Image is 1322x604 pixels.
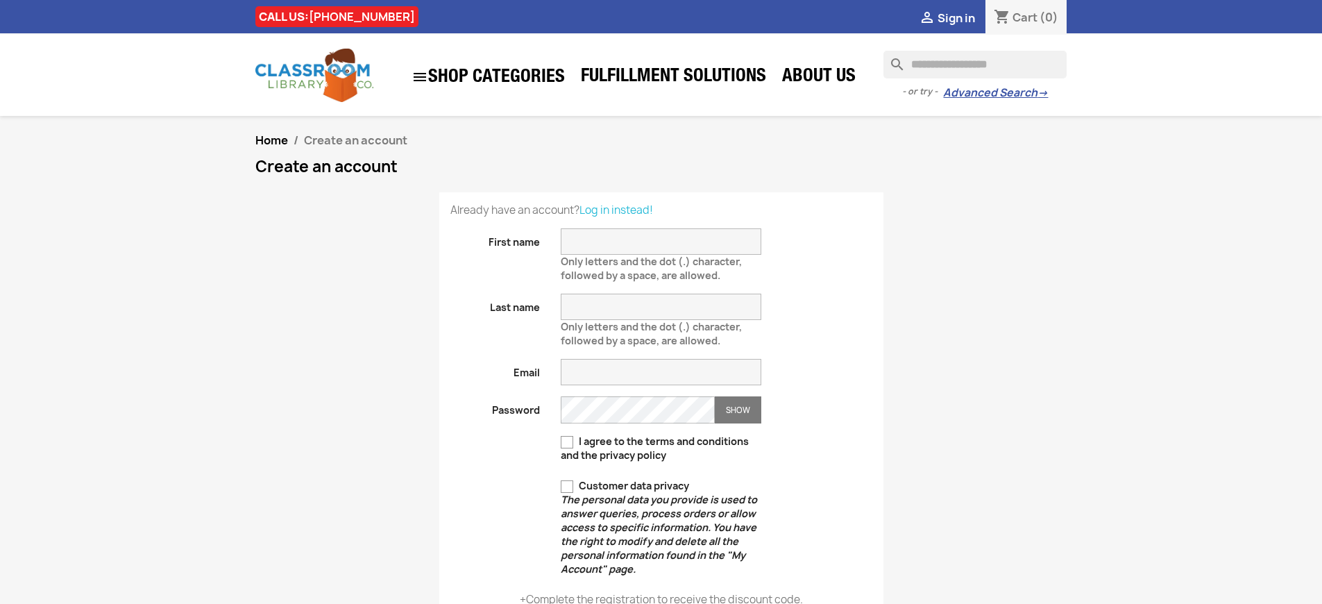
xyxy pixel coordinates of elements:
p: Already have an account? [450,203,872,217]
span: Cart [1012,10,1037,25]
label: Email [440,359,551,380]
img: Classroom Library Company [255,49,373,102]
a: SHOP CATEGORIES [405,62,572,92]
a: About Us [775,64,863,92]
span: (0) [1040,10,1058,25]
a:  Sign in [919,10,975,26]
label: Customer data privacy [561,479,761,576]
span: - or try - [902,85,943,99]
button: Show [715,396,761,423]
i:  [919,10,935,27]
i: shopping_cart [994,10,1010,26]
label: Last name [440,294,551,314]
a: Fulfillment Solutions [574,64,773,92]
label: First name [440,228,551,249]
a: Home [255,133,288,148]
i:  [412,69,428,85]
i: search [883,51,900,67]
h1: Create an account [255,158,1067,175]
a: Advanced Search→ [943,86,1048,100]
div: CALL US: [255,6,418,27]
span: Create an account [304,133,407,148]
input: Password input [561,396,715,423]
label: I agree to the terms and conditions and the privacy policy [561,435,761,462]
span: Only letters and the dot (.) character, followed by a space, are allowed. [561,314,742,347]
span: Sign in [938,10,975,26]
a: Log in instead! [579,203,653,217]
span: Only letters and the dot (.) character, followed by a space, are allowed. [561,249,742,282]
span: → [1037,86,1048,100]
label: Password [440,396,551,417]
a: [PHONE_NUMBER] [309,9,415,24]
em: The personal data you provide is used to answer queries, process orders or allow access to specif... [561,493,757,576]
input: Search [883,51,1067,78]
